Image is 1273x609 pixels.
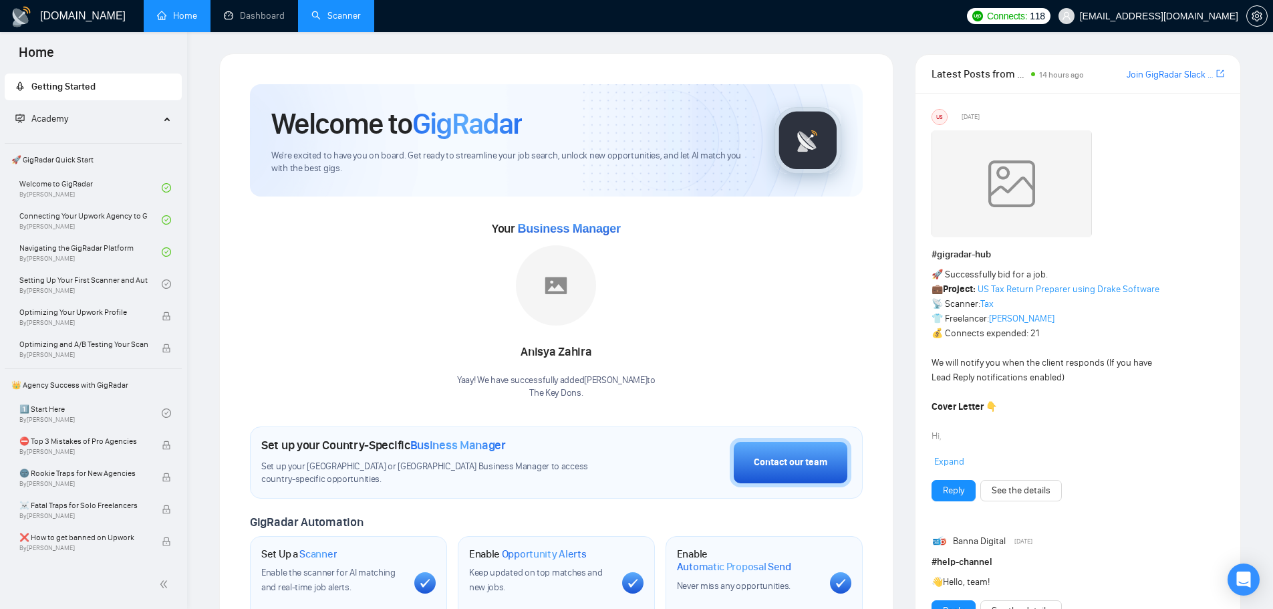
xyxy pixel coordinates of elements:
span: double-left [159,578,172,591]
span: setting [1247,11,1267,21]
span: ⛔ Top 3 Mistakes of Pro Agencies [19,435,148,448]
span: lock [162,441,171,450]
strong: Project: [943,283,976,295]
button: Contact our team [730,438,851,487]
span: lock [162,505,171,514]
span: check-circle [162,247,171,257]
span: Enable the scanner for AI matching and real-time job alerts. [261,567,396,593]
a: dashboardDashboard [224,10,285,21]
span: By [PERSON_NAME] [19,544,148,552]
img: Banna Digital [932,533,948,550]
button: See the details [980,480,1062,501]
a: Join GigRadar Slack Community [1127,68,1214,82]
span: ☠️ Fatal Traps for Solo Freelancers [19,499,148,512]
a: export [1216,68,1224,80]
img: gigradar-logo.png [774,107,841,174]
span: By [PERSON_NAME] [19,480,148,488]
h1: # help-channel [932,555,1224,570]
div: Anisya Zahira [457,341,656,364]
a: [PERSON_NAME] [989,313,1054,324]
span: Keep updated on top matches and new jobs. [469,567,603,593]
span: lock [162,537,171,546]
span: GigRadar [412,106,522,142]
span: Expand [934,456,964,467]
span: Business Manager [410,438,506,453]
div: Contact our team [754,455,827,470]
span: Home [8,43,65,71]
a: Tax [980,298,994,310]
div: Yaay! We have successfully added [PERSON_NAME] to [457,374,656,400]
span: export [1216,68,1224,79]
button: Reply [932,480,976,501]
li: Getting Started [5,74,182,100]
span: Optimizing and A/B Testing Your Scanner for Better Results [19,338,148,351]
span: 14 hours ago [1039,70,1084,80]
span: check-circle [162,279,171,289]
span: Banna Digital [953,534,1006,549]
a: US Tax Return Preparer using Drake Software [978,283,1159,295]
img: weqQh+iSagEgQAAAABJRU5ErkJggg== [932,130,1092,237]
span: 🌚 Rookie Traps for New Agencies [19,467,148,480]
img: logo [11,6,32,27]
h1: # gigradar-hub [932,247,1224,262]
span: Academy [15,113,68,124]
span: Opportunity Alerts [502,547,587,561]
a: homeHome [157,10,197,21]
span: ❌ How to get banned on Upwork [19,531,148,544]
span: 118 [1030,9,1044,23]
a: searchScanner [311,10,361,21]
span: Scanner [299,547,337,561]
h1: Enable [677,547,819,574]
span: check-circle [162,408,171,418]
span: Getting Started [31,81,96,92]
span: By [PERSON_NAME] [19,448,148,456]
span: Academy [31,113,68,124]
a: setting [1246,11,1268,21]
span: 👑 Agency Success with GigRadar [6,372,180,398]
h1: Enable [469,547,587,561]
a: Setting Up Your First Scanner and Auto-BidderBy[PERSON_NAME] [19,269,162,299]
span: 👋 [932,576,943,588]
span: Business Manager [517,222,620,235]
span: By [PERSON_NAME] [19,512,148,520]
span: lock [162,312,171,321]
a: See the details [992,483,1050,498]
span: Latest Posts from the GigRadar Community [932,66,1027,82]
img: upwork-logo.png [972,11,983,21]
span: [DATE] [962,111,980,123]
span: We're excited to have you on board. Get ready to streamline your job search, unlock new opportuni... [271,150,753,175]
span: Connects: [987,9,1027,23]
p: The Key Dons . [457,387,656,400]
span: GigRadar Automation [250,515,363,529]
strong: Cover Letter 👇 [932,401,997,412]
span: check-circle [162,183,171,193]
div: US [932,110,947,124]
h1: Welcome to [271,106,522,142]
h1: Set Up a [261,547,337,561]
span: [DATE] [1014,535,1032,547]
span: rocket [15,82,25,91]
span: user [1062,11,1071,21]
div: Hello, team! [932,575,1166,590]
a: Reply [943,483,964,498]
span: Never miss any opportunities. [677,580,791,592]
span: lock [162,344,171,353]
span: Optimizing Your Upwork Profile [19,306,148,319]
a: Welcome to GigRadarBy[PERSON_NAME] [19,173,162,203]
span: Automatic Proposal Send [677,560,791,574]
span: lock [162,473,171,482]
img: placeholder.png [516,245,596,326]
a: 1️⃣ Start HereBy[PERSON_NAME] [19,398,162,428]
a: Navigating the GigRadar PlatformBy[PERSON_NAME] [19,237,162,267]
span: check-circle [162,215,171,225]
span: Set up your [GEOGRAPHIC_DATA] or [GEOGRAPHIC_DATA] Business Manager to access country-specific op... [261,461,615,486]
span: Your [492,221,621,236]
button: setting [1246,5,1268,27]
span: By [PERSON_NAME] [19,351,148,359]
span: 🚀 GigRadar Quick Start [6,146,180,173]
span: fund-projection-screen [15,114,25,123]
div: Open Intercom Messenger [1228,564,1260,596]
span: By [PERSON_NAME] [19,319,148,327]
h1: Set up your Country-Specific [261,438,506,453]
a: Connecting Your Upwork Agency to GigRadarBy[PERSON_NAME] [19,205,162,235]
